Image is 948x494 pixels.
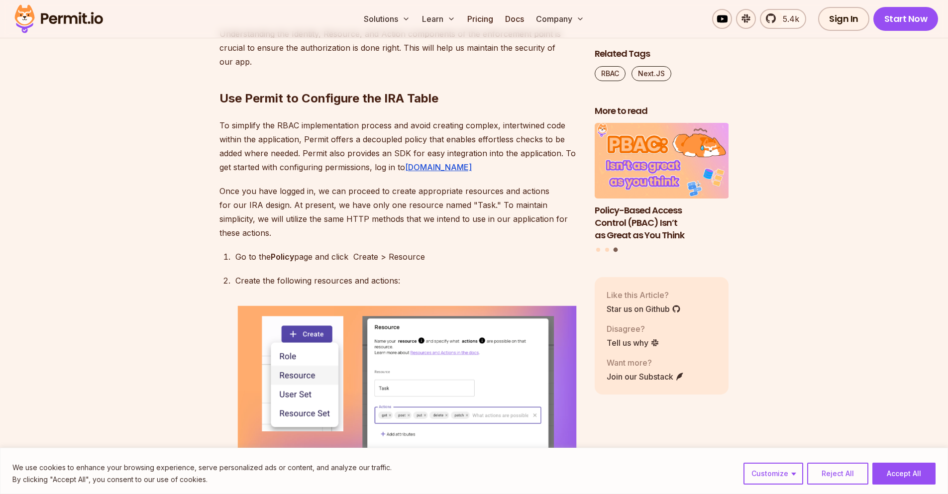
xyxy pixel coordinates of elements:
[235,274,579,288] p: Create the following resources and actions:
[219,184,579,240] p: Once you have logged in, we can proceed to create appropriate resources and actions for our IRA d...
[873,7,939,31] a: Start Now
[607,303,681,315] a: Star us on Github
[501,9,528,29] a: Docs
[632,66,671,81] a: Next.JS
[10,2,107,36] img: Permit logo
[219,118,579,174] p: To simplify the RBAC implementation process and avoid creating complex, intertwined code within t...
[818,7,869,31] a: Sign In
[595,123,729,254] div: Posts
[595,204,729,241] h3: Policy-Based Access Control (PBAC) Isn’t as Great as You Think
[607,289,681,301] p: Like this Article?
[607,371,684,383] a: Join our Substack
[607,337,659,349] a: Tell us why
[271,252,294,262] strong: Policy
[418,9,459,29] button: Learn
[743,463,803,485] button: Customize
[596,248,600,252] button: Go to slide 1
[595,123,729,199] img: Policy-Based Access Control (PBAC) Isn’t as Great as You Think
[12,474,392,486] p: By clicking "Accept All", you consent to our use of cookies.
[872,463,936,485] button: Accept All
[463,9,497,29] a: Pricing
[235,250,579,264] p: Go to the page and click Create > Resource
[595,123,729,242] a: Policy-Based Access Control (PBAC) Isn’t as Great as You ThinkPolicy-Based Access Control (PBAC) ...
[532,9,588,29] button: Company
[405,162,472,172] a: [DOMAIN_NAME]
[360,9,414,29] button: Solutions
[760,9,806,29] a: 5.4k
[235,303,579,490] img: Frame 68089.png
[595,123,729,242] li: 3 of 3
[595,105,729,117] h2: More to read
[777,13,799,25] span: 5.4k
[607,323,659,335] p: Disagree?
[219,13,579,69] p: Understanding the Identity, Resource, and Action components of the enforcement point is crucial t...
[12,462,392,474] p: We use cookies to enhance your browsing experience, serve personalized ads or content, and analyz...
[595,48,729,60] h2: Related Tags
[605,248,609,252] button: Go to slide 2
[807,463,868,485] button: Reject All
[219,51,579,106] h2: Use Permit to Configure the IRA Table
[607,357,684,369] p: Want more?
[614,248,618,252] button: Go to slide 3
[595,66,626,81] a: RBAC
